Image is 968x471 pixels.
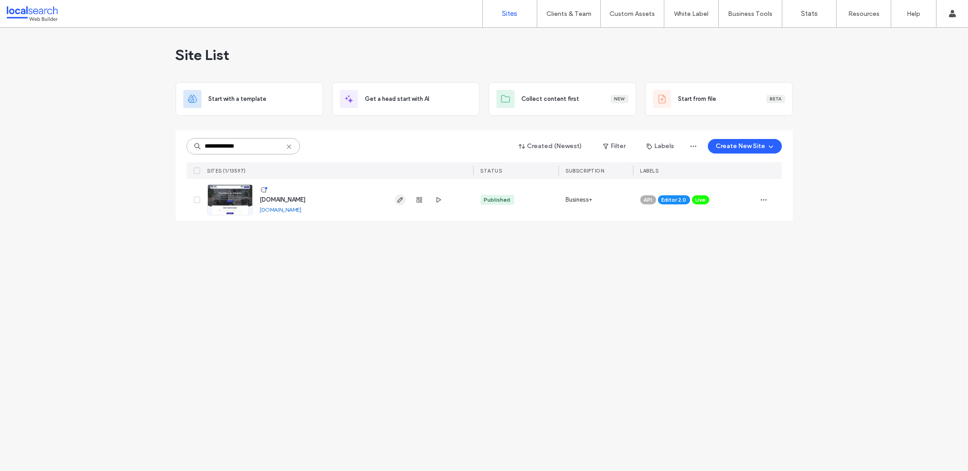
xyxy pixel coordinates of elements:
[848,10,880,18] label: Resources
[645,82,793,116] div: Start from fileBeta
[260,196,306,203] a: [DOMAIN_NAME]
[696,196,706,204] span: Live
[176,46,230,64] span: Site List
[481,168,502,174] span: STATUS
[708,139,782,154] button: Create New Site
[489,82,636,116] div: Collect content firstNew
[546,10,591,18] label: Clients & Team
[674,10,709,18] label: White Label
[522,94,580,104] span: Collect content first
[502,10,518,18] label: Sites
[209,94,267,104] span: Start with a template
[662,196,687,204] span: Editor 2.0
[801,10,818,18] label: Stats
[678,94,717,104] span: Start from file
[566,195,593,204] span: Business+
[767,95,785,103] div: Beta
[484,196,511,204] div: Published
[365,94,430,104] span: Get a head start with AI
[728,10,773,18] label: Business Tools
[207,168,246,174] span: SITES (1/13597)
[611,95,629,103] div: New
[566,168,604,174] span: SUBSCRIPTION
[176,82,323,116] div: Start with a template
[21,6,39,15] span: Help
[511,139,590,154] button: Created (Newest)
[260,206,302,213] a: [DOMAIN_NAME]
[644,196,653,204] span: API
[907,10,921,18] label: Help
[640,168,659,174] span: LABELS
[332,82,480,116] div: Get a head start with AI
[639,139,683,154] button: Labels
[610,10,655,18] label: Custom Assets
[594,139,635,154] button: Filter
